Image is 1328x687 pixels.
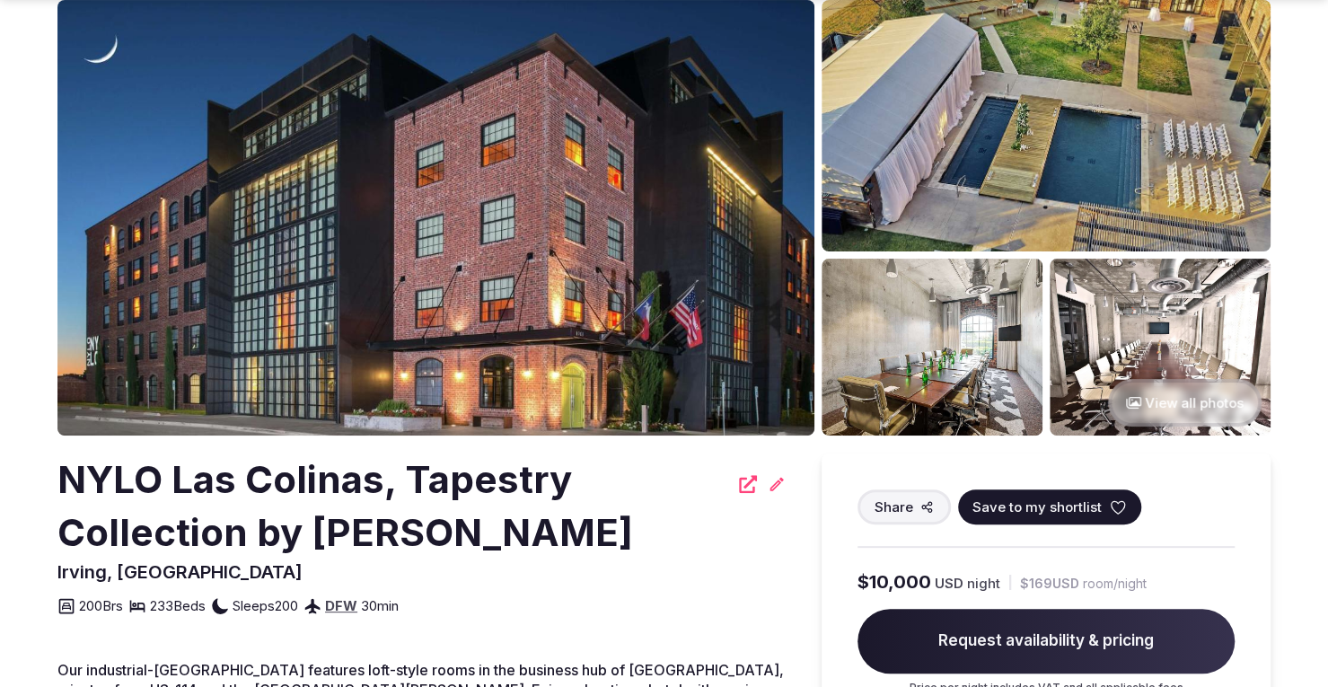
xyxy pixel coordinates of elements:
span: 30 min [361,596,399,615]
span: Irving, [GEOGRAPHIC_DATA] [57,561,303,583]
span: night [967,574,1000,593]
span: $10,000 [857,569,931,595]
span: USD [935,574,963,593]
span: Save to my shortlist [972,498,1102,516]
span: Request availability & pricing [857,609,1235,674]
span: Share [875,498,913,516]
span: room/night [1083,575,1147,593]
button: View all photos [1108,379,1262,427]
button: Share [857,489,951,524]
a: DFW [325,597,357,614]
h2: NYLO Las Colinas, Tapestry Collection by [PERSON_NAME] [57,454,728,559]
div: | [1007,573,1013,592]
button: Save to my shortlist [958,489,1141,524]
span: 233 Beds [150,596,206,615]
img: Venue gallery photo [1050,259,1271,436]
span: $169 USD [1020,575,1079,593]
span: Sleeps 200 [233,596,298,615]
span: 200 Brs [79,596,123,615]
img: Venue gallery photo [822,259,1042,436]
